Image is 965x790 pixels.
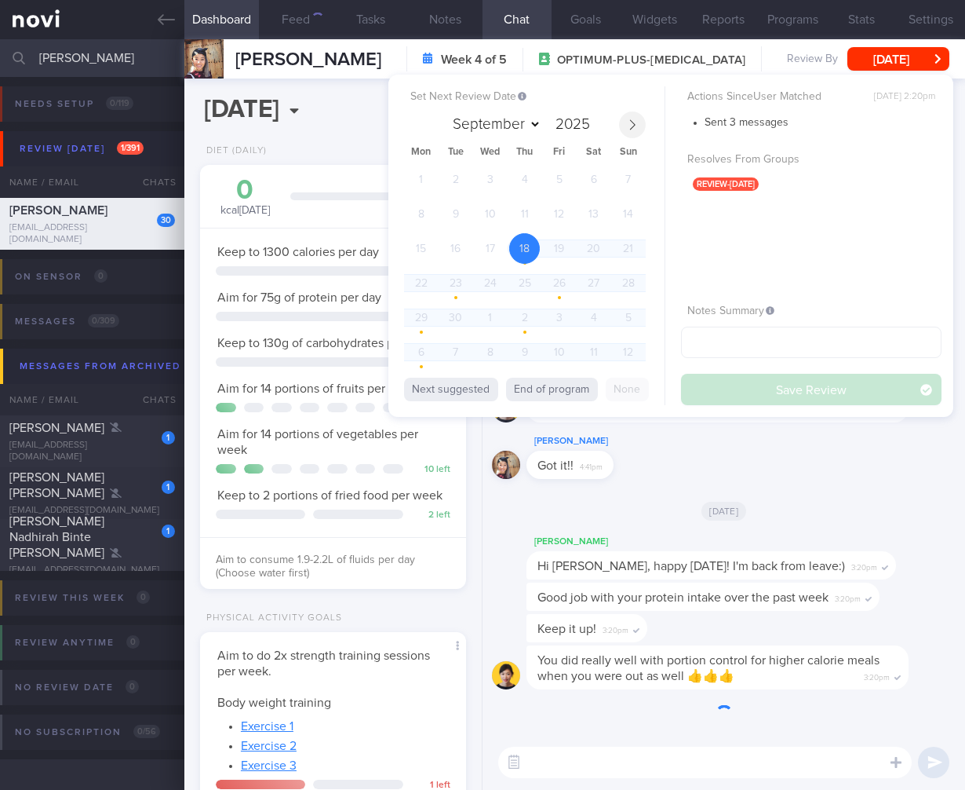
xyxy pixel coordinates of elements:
[687,153,935,167] label: Resolves From Groups
[9,222,175,246] div: [EMAIL_ADDRESS][DOMAIN_NAME]
[9,471,104,499] span: [PERSON_NAME] [PERSON_NAME]
[537,654,879,682] span: You did really well with portion control for higher calorie meals when you were out as well 👍👍👍
[217,382,418,395] span: Aim for 14 portions of fruits per week
[94,269,107,283] span: 0
[537,623,596,635] span: Keep it up!
[106,97,133,110] span: 0 / 119
[611,148,646,158] span: Sun
[864,668,890,683] span: 3:20pm
[217,337,428,349] span: Keep to 130g of carbohydrates per day
[557,53,745,68] span: OPTIMUM-PLUS-[MEDICAL_DATA]
[537,459,574,472] span: Got it!!
[687,305,774,316] span: Notes Summary
[88,314,119,327] span: 0 / 309
[9,565,175,576] div: [EMAIL_ADDRESS][DOMAIN_NAME]
[441,52,507,68] strong: Week 4 of 5
[9,422,104,434] span: [PERSON_NAME]
[235,50,381,69] span: [PERSON_NAME]
[851,558,877,573] span: 3:20pm
[508,148,542,158] span: Thu
[117,141,144,155] span: 1 / 391
[216,177,275,218] div: kcal [DATE]
[200,145,267,157] div: Diet (Daily)
[537,591,828,604] span: Good job with your protein intake over the past week
[157,214,175,227] div: 30
[217,428,418,456] span: Aim for 14 portions of vegetables per week
[217,246,379,258] span: Keep to 1300 calories per day
[11,677,143,698] div: No review date
[16,356,228,377] div: Messages from Archived
[241,759,297,772] a: Exercise 3
[162,481,175,494] div: 1
[404,378,498,401] button: Next suggested
[217,649,430,678] span: Aim to do 2x strength training sessions per week.
[506,378,598,401] button: End of program
[537,560,845,572] span: Hi [PERSON_NAME], happy [DATE]! I'm back from leave:)
[787,53,838,67] span: Review By
[137,591,150,604] span: 0
[162,431,175,444] div: 1
[11,587,154,609] div: Review this week
[11,266,111,287] div: On sensor
[580,458,603,473] span: 4:41pm
[200,613,342,624] div: Physical Activity Goals
[446,112,541,137] select: Month
[11,722,164,743] div: No subscription
[603,621,628,636] span: 3:20pm
[16,138,147,159] div: Review [DATE]
[11,632,144,653] div: Review anytime
[216,554,415,580] span: Aim to consume 1.9-2.2L of fluids per day (Choose water first)
[526,432,661,451] div: [PERSON_NAME]
[122,166,184,198] div: Chats
[701,502,746,521] span: [DATE]
[577,148,611,158] span: Sat
[847,47,949,71] button: [DATE]
[542,148,577,158] span: Fri
[835,590,861,605] span: 3:20pm
[9,515,104,559] span: [PERSON_NAME] Nadhirah Binte [PERSON_NAME]
[410,90,658,104] label: Set Next Review Date
[9,440,175,463] div: [EMAIL_ADDRESS][DOMAIN_NAME]
[411,510,450,521] div: 2 left
[133,725,160,738] span: 0 / 56
[9,505,175,517] div: [EMAIL_ADDRESS][DOMAIN_NAME]
[526,532,943,551] div: [PERSON_NAME]
[11,311,123,332] div: Messages
[241,720,293,733] a: Exercise 1
[216,177,275,204] div: 0
[693,177,759,191] span: review-[DATE]
[241,740,297,752] a: Exercise 2
[126,680,139,693] span: 0
[9,204,107,217] span: [PERSON_NAME]
[126,635,140,649] span: 0
[705,112,941,130] li: Sent 3 messages
[411,464,450,476] div: 10 left
[874,91,935,103] span: [DATE] 2:20pm
[404,148,439,158] span: Mon
[549,117,592,132] input: Year
[217,291,381,304] span: Aim for 75g of protein per day
[11,93,137,115] div: Needs setup
[217,697,331,709] span: Body weight training
[162,525,175,538] div: 1
[439,148,473,158] span: Tue
[473,148,508,158] span: Wed
[687,90,935,104] label: Actions Since User Matched
[217,489,442,502] span: Keep to 2 portions of fried food per week
[122,384,184,415] div: Chats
